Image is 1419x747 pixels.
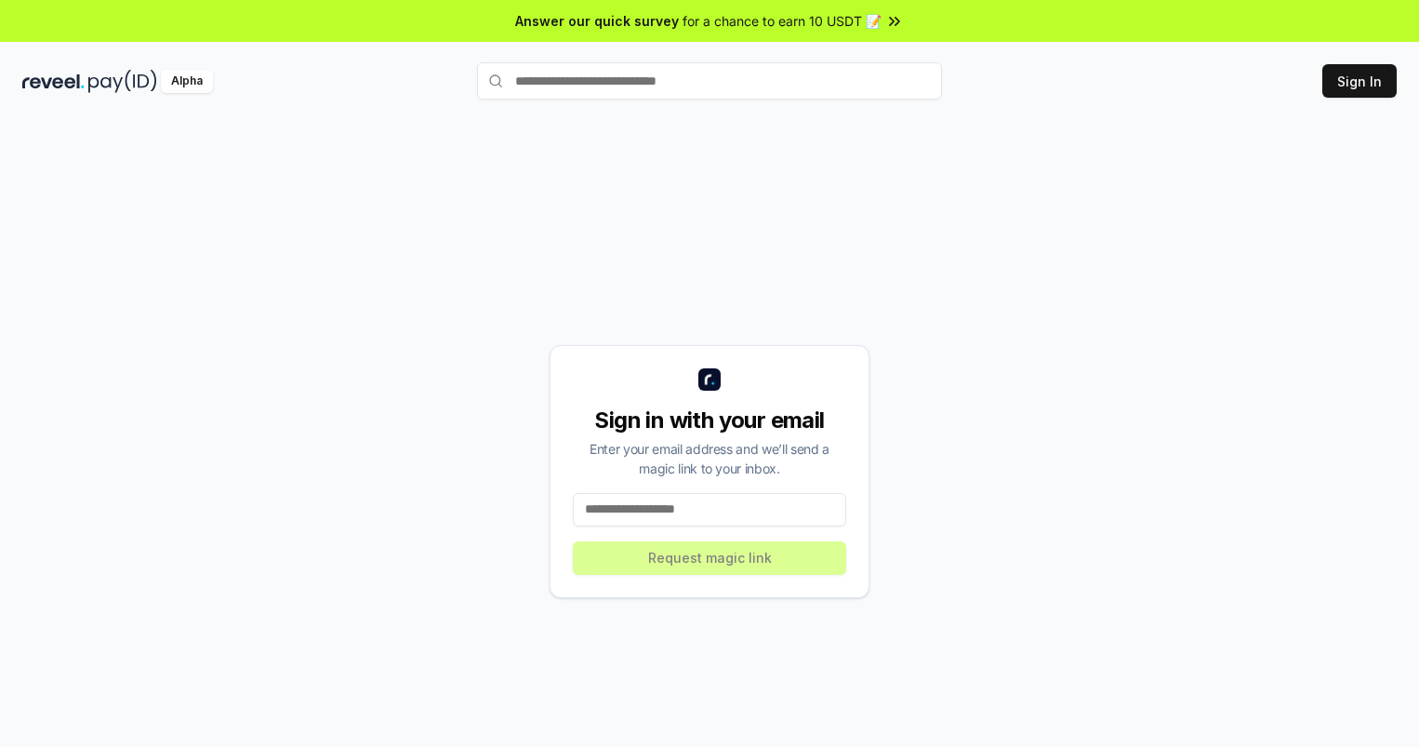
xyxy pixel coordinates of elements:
span: for a chance to earn 10 USDT 📝 [683,11,882,31]
div: Alpha [161,70,213,93]
span: Answer our quick survey [515,11,679,31]
img: reveel_dark [22,70,85,93]
img: logo_small [698,368,721,391]
button: Sign In [1322,64,1397,98]
div: Sign in with your email [573,406,846,435]
img: pay_id [88,70,157,93]
div: Enter your email address and we’ll send a magic link to your inbox. [573,439,846,478]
